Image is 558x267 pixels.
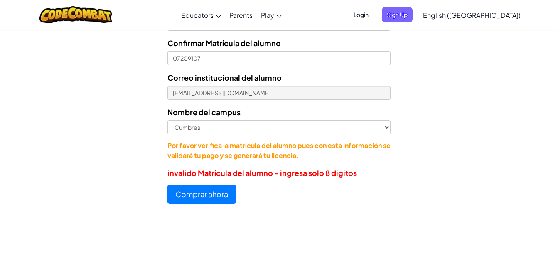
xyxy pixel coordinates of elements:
[177,4,225,26] a: Educators
[349,7,374,22] button: Login
[39,6,112,23] img: CodeCombat logo
[261,11,274,20] span: Play
[257,4,286,26] a: Play
[167,185,236,204] button: Comprar ahora
[419,4,525,26] a: English ([GEOGRAPHIC_DATA])
[167,37,281,49] label: Confirmar Matrícula del alumno
[167,167,391,179] p: invalido Matrícula del alumno - ingresa solo 8 digitos
[423,11,521,20] span: English ([GEOGRAPHIC_DATA])
[167,72,282,84] label: Correo institucional del alumno
[181,11,214,20] span: Educators
[167,141,391,161] p: Por favor verifica la matrícula del alumno pues con esta información se validará tu pago y se gen...
[225,4,257,26] a: Parents
[382,7,413,22] button: Sign Up
[167,106,241,118] label: Nombre del campus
